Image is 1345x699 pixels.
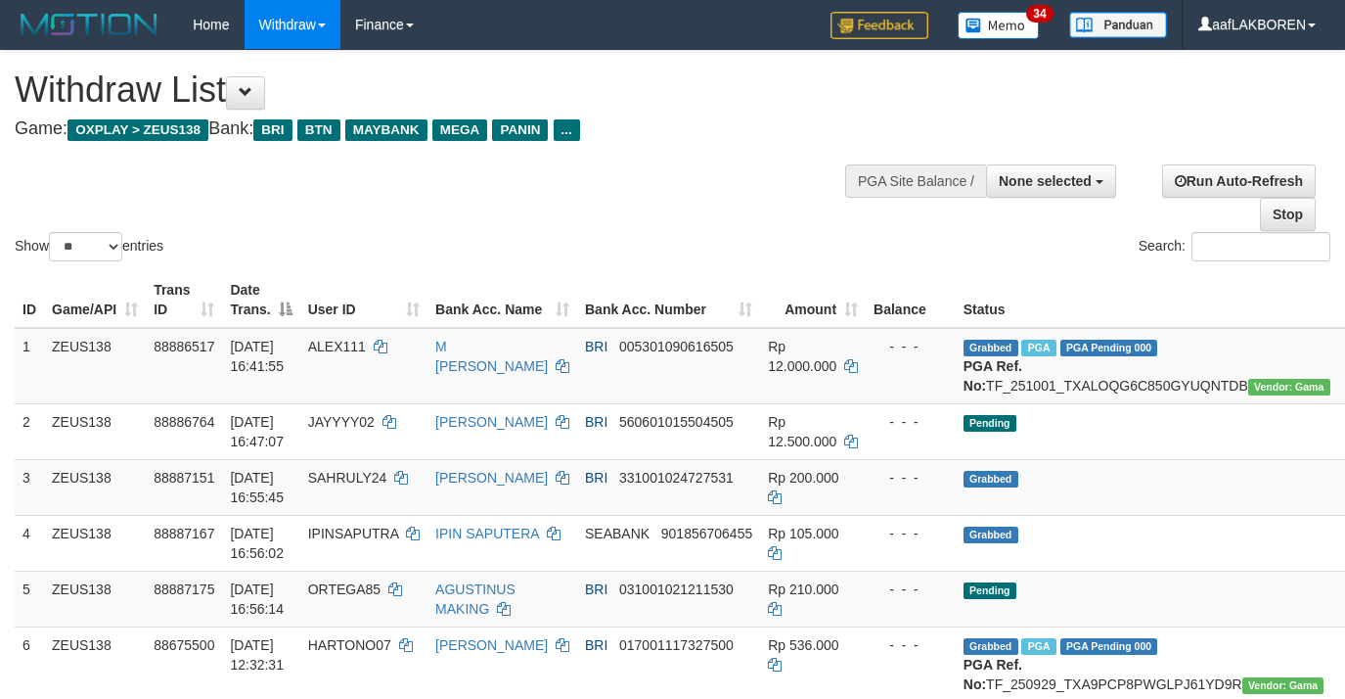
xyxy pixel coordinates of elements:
span: 88675500 [154,637,214,653]
div: - - - [874,580,948,599]
span: [DATE] 16:56:02 [230,526,284,561]
label: Show entries [15,232,163,261]
a: [PERSON_NAME] [435,637,548,653]
span: SAHRULY24 [308,470,387,486]
td: 3 [15,459,44,515]
td: 5 [15,571,44,627]
h1: Withdraw List [15,70,877,110]
label: Search: [1139,232,1330,261]
span: 88887151 [154,470,214,486]
span: BTN [297,119,340,141]
div: - - - [874,635,948,655]
span: Copy 901856706455 to clipboard [661,526,752,541]
span: Rp 105.000 [768,526,838,541]
span: Rp 12.500.000 [768,414,836,449]
span: 88887167 [154,526,214,541]
span: [DATE] 16:56:14 [230,582,284,617]
span: OXPLAY > ZEUS138 [67,119,208,141]
div: - - - [874,337,948,356]
span: 88886517 [154,339,214,354]
span: Pending [964,582,1016,599]
span: Copy 017001117327500 to clipboard [619,637,734,653]
th: Status [956,272,1338,328]
th: ID [15,272,44,328]
span: Rp 200.000 [768,470,838,486]
b: PGA Ref. No: [964,657,1022,692]
th: User ID: activate to sort column ascending [300,272,427,328]
th: Bank Acc. Number: activate to sort column ascending [577,272,760,328]
span: Rp 536.000 [768,637,838,653]
td: 1 [15,328,44,404]
th: Balance [866,272,956,328]
span: Grabbed [964,527,1018,543]
a: [PERSON_NAME] [435,470,548,486]
img: Feedback.jpg [830,12,928,39]
td: ZEUS138 [44,328,146,404]
span: PGA Pending [1060,340,1158,356]
span: Grabbed [964,638,1018,655]
img: Button%20Memo.svg [958,12,1040,39]
span: BRI [585,470,607,486]
span: ORTEGA85 [308,582,381,597]
span: Copy 331001024727531 to clipboard [619,470,734,486]
td: 4 [15,515,44,571]
span: BRI [253,119,291,141]
a: AGUSTINUS MAKING [435,582,516,617]
span: Copy 560601015504505 to clipboard [619,414,734,430]
a: Run Auto-Refresh [1162,164,1316,198]
a: Stop [1260,198,1316,231]
span: JAYYYY02 [308,414,375,430]
input: Search: [1191,232,1330,261]
span: BRI [585,582,607,597]
span: Grabbed [964,340,1018,356]
td: ZEUS138 [44,403,146,459]
td: ZEUS138 [44,571,146,627]
span: SEABANK [585,526,650,541]
a: M [PERSON_NAME] [435,339,548,374]
b: PGA Ref. No: [964,358,1022,394]
th: Date Trans.: activate to sort column descending [222,272,299,328]
span: BRI [585,637,607,653]
span: [DATE] 16:47:07 [230,414,284,449]
td: 2 [15,403,44,459]
th: Trans ID: activate to sort column ascending [146,272,222,328]
span: HARTONO07 [308,637,391,653]
span: Pending [964,415,1016,432]
h4: Game: Bank: [15,119,877,139]
span: 88887175 [154,582,214,597]
th: Game/API: activate to sort column ascending [44,272,146,328]
span: PANIN [492,119,548,141]
img: panduan.png [1069,12,1167,38]
span: [DATE] 12:32:31 [230,637,284,673]
span: 34 [1026,5,1053,23]
span: Vendor URL: https://trx31.1velocity.biz [1242,677,1324,694]
span: BRI [585,414,607,430]
span: MAYBANK [345,119,427,141]
span: IPINSAPUTRA [308,526,399,541]
span: [DATE] 16:55:45 [230,470,284,505]
span: ALEX111 [308,339,366,354]
span: [DATE] 16:41:55 [230,339,284,374]
span: BRI [585,339,607,354]
span: None selected [999,173,1092,189]
select: Showentries [49,232,122,261]
div: - - - [874,524,948,543]
span: Copy 031001021211530 to clipboard [619,582,734,597]
img: MOTION_logo.png [15,10,163,39]
td: ZEUS138 [44,515,146,571]
div: - - - [874,468,948,488]
a: IPIN SAPUTERA [435,526,539,541]
td: ZEUS138 [44,459,146,515]
span: Rp 210.000 [768,582,838,597]
div: - - - [874,412,948,432]
a: [PERSON_NAME] [435,414,548,430]
div: PGA Site Balance / [845,164,986,198]
td: TF_251001_TXALOQG6C850GYUQNTDB [956,328,1338,404]
span: MEGA [432,119,488,141]
th: Amount: activate to sort column ascending [760,272,866,328]
span: PGA Pending [1060,638,1158,655]
span: Rp 12.000.000 [768,339,836,374]
span: Marked by aafanarl [1021,340,1055,356]
span: ... [554,119,580,141]
button: None selected [986,164,1116,198]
